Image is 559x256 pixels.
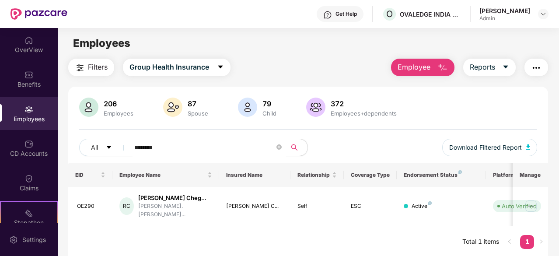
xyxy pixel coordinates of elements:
span: caret-down [217,63,224,71]
div: Employees+dependents [329,110,398,117]
th: Coverage Type [344,163,397,187]
img: svg+xml;base64,PHN2ZyB4bWxucz0iaHR0cDovL3d3dy53My5vcmcvMjAwMC9zdmciIHhtbG5zOnhsaW5rPSJodHRwOi8vd3... [526,144,531,150]
span: All [91,143,98,152]
img: svg+xml;base64,PHN2ZyB4bWxucz0iaHR0cDovL3d3dy53My5vcmcvMjAwMC9zdmciIHhtbG5zOnhsaW5rPSJodHRwOi8vd3... [238,98,257,117]
a: 1 [520,235,534,248]
span: Group Health Insurance [129,62,209,73]
th: EID [68,163,113,187]
th: Employee Name [112,163,219,187]
span: search [286,144,303,151]
button: left [503,235,517,249]
li: Next Page [534,235,548,249]
img: svg+xml;base64,PHN2ZyBpZD0iRHJvcGRvd24tMzJ4MzIiIHhtbG5zPSJodHRwOi8vd3d3LnczLm9yZy8yMDAwL3N2ZyIgd2... [540,11,547,18]
img: svg+xml;base64,PHN2ZyBpZD0iSG9tZSIgeG1sbnM9Imh0dHA6Ly93d3cudzMub3JnLzIwMDAvc3ZnIiB3aWR0aD0iMjAiIG... [24,36,33,45]
div: Active [412,202,432,210]
li: Previous Page [503,235,517,249]
div: Settings [20,235,49,244]
span: Filters [88,62,108,73]
img: svg+xml;base64,PHN2ZyB4bWxucz0iaHR0cDovL3d3dy53My5vcmcvMjAwMC9zdmciIHdpZHRoPSI4IiBoZWlnaHQ9IjgiIH... [428,201,432,205]
div: 206 [102,99,135,108]
li: Total 1 items [462,235,499,249]
div: Auto Verified [502,202,537,210]
img: New Pazcare Logo [10,8,67,20]
span: Relationship [297,172,330,179]
div: OE290 [77,202,106,210]
th: Relationship [290,163,344,187]
button: search [286,139,308,156]
span: Employees [73,37,130,49]
span: EID [75,172,99,179]
div: Stepathon [1,218,57,227]
span: Download Filtered Report [449,143,522,152]
div: Get Help [335,11,357,18]
button: Employee [391,59,454,76]
button: Allcaret-down [79,139,133,156]
span: caret-down [502,63,509,71]
div: Employees [102,110,135,117]
div: Platform Status [493,172,541,179]
div: OVALEDGE INDIA PRIVATE LIMITED [400,10,461,18]
span: Employee [398,62,430,73]
div: [PERSON_NAME] Cheg... [138,194,212,202]
img: svg+xml;base64,PHN2ZyB4bWxucz0iaHR0cDovL3d3dy53My5vcmcvMjAwMC9zdmciIHhtbG5zOnhsaW5rPSJodHRwOi8vd3... [163,98,182,117]
span: right [538,239,544,244]
button: Group Health Insurancecaret-down [123,59,231,76]
div: Admin [479,15,530,22]
th: Insured Name [219,163,290,187]
div: [PERSON_NAME].[PERSON_NAME]... [138,202,212,219]
img: svg+xml;base64,PHN2ZyB4bWxucz0iaHR0cDovL3d3dy53My5vcmcvMjAwMC9zdmciIHdpZHRoPSI4IiBoZWlnaHQ9IjgiIH... [458,170,462,174]
span: O [386,9,393,19]
img: svg+xml;base64,PHN2ZyBpZD0iQ0RfQWNjb3VudHMiIGRhdGEtbmFtZT0iQ0QgQWNjb3VudHMiIHhtbG5zPSJodHRwOi8vd3... [24,140,33,148]
button: Reportscaret-down [463,59,516,76]
img: svg+xml;base64,PHN2ZyB4bWxucz0iaHR0cDovL3d3dy53My5vcmcvMjAwMC9zdmciIHhtbG5zOnhsaW5rPSJodHRwOi8vd3... [437,63,448,73]
img: svg+xml;base64,PHN2ZyBpZD0iQmVuZWZpdHMiIHhtbG5zPSJodHRwOi8vd3d3LnczLm9yZy8yMDAwL3N2ZyIgd2lkdGg9Ij... [24,70,33,79]
img: svg+xml;base64,PHN2ZyBpZD0iU2V0dGluZy0yMHgyMCIgeG1sbnM9Imh0dHA6Ly93d3cudzMub3JnLzIwMDAvc3ZnIiB3aW... [9,235,18,244]
span: caret-down [106,144,112,151]
div: Spouse [186,110,210,117]
span: Employee Name [119,172,206,179]
div: 87 [186,99,210,108]
span: close-circle [276,144,282,150]
div: Self [297,202,337,210]
span: left [507,239,512,244]
div: 79 [261,99,278,108]
button: Download Filtered Report [442,139,538,156]
th: Manage [513,163,548,187]
div: [PERSON_NAME] [479,7,530,15]
div: Child [261,110,278,117]
img: svg+xml;base64,PHN2ZyBpZD0iSGVscC0zMngzMiIgeG1sbnM9Imh0dHA6Ly93d3cudzMub3JnLzIwMDAvc3ZnIiB3aWR0aD... [323,11,332,19]
div: Endorsement Status [404,172,479,179]
img: svg+xml;base64,PHN2ZyB4bWxucz0iaHR0cDovL3d3dy53My5vcmcvMjAwMC9zdmciIHdpZHRoPSIyNCIgaGVpZ2h0PSIyNC... [531,63,542,73]
img: svg+xml;base64,PHN2ZyBpZD0iRW1wbG95ZWVzIiB4bWxucz0iaHR0cDovL3d3dy53My5vcmcvMjAwMC9zdmciIHdpZHRoPS... [24,105,33,114]
span: close-circle [276,144,282,152]
img: svg+xml;base64,PHN2ZyB4bWxucz0iaHR0cDovL3d3dy53My5vcmcvMjAwMC9zdmciIHdpZHRoPSIyNCIgaGVpZ2h0PSIyNC... [75,63,85,73]
div: ESC [351,202,390,210]
img: svg+xml;base64,PHN2ZyBpZD0iQ2xhaW0iIHhtbG5zPSJodHRwOi8vd3d3LnczLm9yZy8yMDAwL3N2ZyIgd2lkdGg9IjIwIi... [24,174,33,183]
div: 372 [329,99,398,108]
button: Filters [68,59,114,76]
img: svg+xml;base64,PHN2ZyB4bWxucz0iaHR0cDovL3d3dy53My5vcmcvMjAwMC9zdmciIHhtbG5zOnhsaW5rPSJodHRwOi8vd3... [79,98,98,117]
span: Reports [470,62,495,73]
img: svg+xml;base64,PHN2ZyB4bWxucz0iaHR0cDovL3d3dy53My5vcmcvMjAwMC9zdmciIHdpZHRoPSIyMSIgaGVpZ2h0PSIyMC... [24,209,33,217]
div: [PERSON_NAME] C... [226,202,283,210]
button: right [534,235,548,249]
li: 1 [520,235,534,249]
div: RC [119,197,133,215]
img: svg+xml;base64,PHN2ZyB4bWxucz0iaHR0cDovL3d3dy53My5vcmcvMjAwMC9zdmciIHhtbG5zOnhsaW5rPSJodHRwOi8vd3... [306,98,325,117]
img: manageButton [524,199,538,213]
